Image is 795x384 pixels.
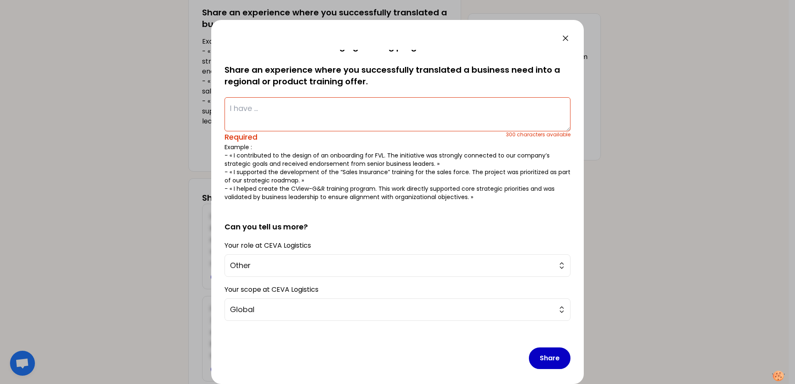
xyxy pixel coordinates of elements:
[225,298,570,321] button: Global
[225,131,506,143] div: Required
[230,260,553,271] span: Other
[529,347,570,369] button: Share
[225,241,311,250] label: Your role at CEVA Logistics
[225,254,570,277] button: Other
[230,304,553,315] span: Global
[225,208,570,233] h2: Can you tell us more?
[225,29,570,87] p: You have all played a key role in creating aligned training offers, by identifying business needs...
[225,143,570,201] p: Example : - « I contributed to the design of an onboarding for FVL. The initiative was strongly c...
[506,131,570,143] div: 300 characters available
[225,285,318,294] label: Your scope at CEVA Logistics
